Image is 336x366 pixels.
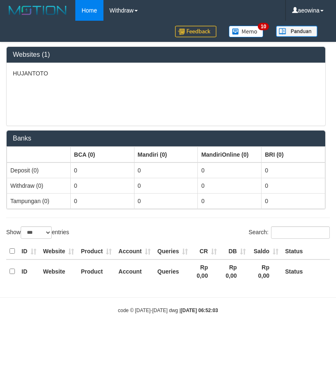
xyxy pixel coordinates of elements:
[282,259,330,283] th: Status
[198,178,262,193] td: 0
[70,162,134,178] td: 0
[13,135,319,142] h3: Banks
[134,193,198,208] td: 0
[118,308,218,313] small: code © [DATE]-[DATE] dwg |
[220,243,249,259] th: DB
[6,226,69,239] label: Show entries
[7,178,71,193] td: Withdraw (0)
[18,243,40,259] th: ID
[13,69,319,78] p: HUJANTOTO
[262,147,325,162] th: Group: activate to sort column ascending
[198,162,262,178] td: 0
[220,259,249,283] th: Rp 0,00
[181,308,218,313] strong: [DATE] 06:52:03
[134,147,198,162] th: Group: activate to sort column ascending
[249,243,282,259] th: Saldo
[154,243,191,259] th: Queries
[115,243,154,259] th: Account
[77,243,115,259] th: Product
[262,162,325,178] td: 0
[7,147,71,162] th: Group: activate to sort column ascending
[21,226,52,239] select: Showentries
[198,193,262,208] td: 0
[7,193,71,208] td: Tampungan (0)
[18,259,40,283] th: ID
[271,226,330,239] input: Search:
[6,4,69,17] img: MOTION_logo.png
[40,259,77,283] th: Website
[115,259,154,283] th: Account
[282,243,330,259] th: Status
[249,226,330,239] label: Search:
[191,243,220,259] th: CR
[191,259,220,283] th: Rp 0,00
[7,162,71,178] td: Deposit (0)
[134,178,198,193] td: 0
[276,26,317,37] img: panduan.png
[13,51,319,58] h3: Websites (1)
[262,178,325,193] td: 0
[223,21,270,42] a: 10
[249,259,282,283] th: Rp 0,00
[77,259,115,283] th: Product
[262,193,325,208] td: 0
[70,147,134,162] th: Group: activate to sort column ascending
[154,259,191,283] th: Queries
[40,243,77,259] th: Website
[175,26,216,37] img: Feedback.jpg
[229,26,264,37] img: Button%20Memo.svg
[70,193,134,208] td: 0
[134,162,198,178] td: 0
[258,23,269,30] span: 10
[198,147,262,162] th: Group: activate to sort column ascending
[70,178,134,193] td: 0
